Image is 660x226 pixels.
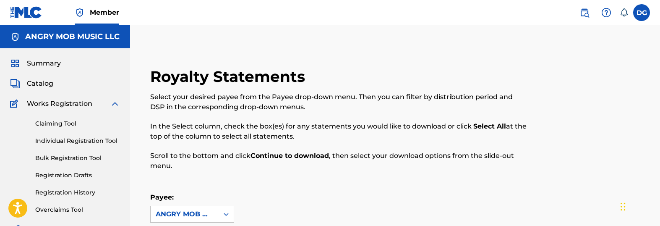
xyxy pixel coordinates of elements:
span: Catalog [27,79,53,89]
img: Accounts [10,32,20,42]
span: Summary [27,58,61,68]
h5: ANGRY MOB MUSIC LLC [25,32,120,42]
strong: Continue to download [250,152,329,160]
img: Top Rightsholder [75,8,85,18]
p: In the Select column, check the box(es) for any statements you would like to download or click at... [150,121,527,142]
img: search [579,8,590,18]
a: Registration Drafts [35,171,120,180]
a: Overclaims Tool [35,205,120,214]
iframe: Chat Widget [618,186,660,226]
img: Works Registration [10,99,21,109]
iframe: Resource Center [637,126,660,194]
img: Catalog [10,79,20,89]
div: Notifications [620,8,628,17]
a: Bulk Registration Tool [35,154,120,163]
a: Claiming Tool [35,119,120,128]
img: help [601,8,611,18]
a: Registration History [35,188,120,197]
p: Scroll to the bottom and click , then select your download options from the slide-out menu. [150,151,527,171]
a: CatalogCatalog [10,79,53,89]
label: Payee: [150,193,174,201]
img: expand [110,99,120,109]
a: SummarySummary [10,58,61,68]
div: Help [598,4,615,21]
span: Member [90,8,119,17]
div: ANGRY MOB MUSIC LLC [156,209,214,219]
p: Select your desired payee from the Payee drop-down menu. Then you can filter by distribution peri... [150,92,527,112]
strong: Select All [473,122,506,130]
a: Public Search [576,4,593,21]
div: User Menu [633,4,650,21]
img: MLC Logo [10,6,42,18]
span: Works Registration [27,99,92,109]
img: Summary [10,58,20,68]
h2: Royalty Statements [150,67,309,86]
div: Drag [621,194,626,219]
a: Individual Registration Tool [35,137,120,145]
